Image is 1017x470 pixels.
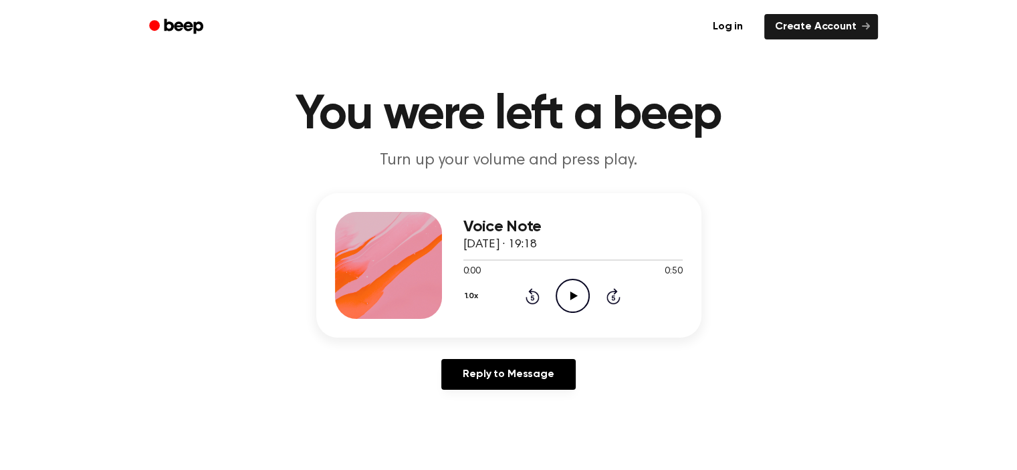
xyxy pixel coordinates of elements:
a: Beep [140,14,215,40]
p: Turn up your volume and press play. [252,150,766,172]
h3: Voice Note [463,218,683,236]
button: 1.0x [463,285,483,308]
a: Log in [699,11,756,42]
span: 0:00 [463,265,481,279]
a: Create Account [764,14,878,39]
span: [DATE] · 19:18 [463,239,537,251]
a: Reply to Message [441,359,575,390]
span: 0:50 [665,265,682,279]
h1: You were left a beep [166,91,851,139]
